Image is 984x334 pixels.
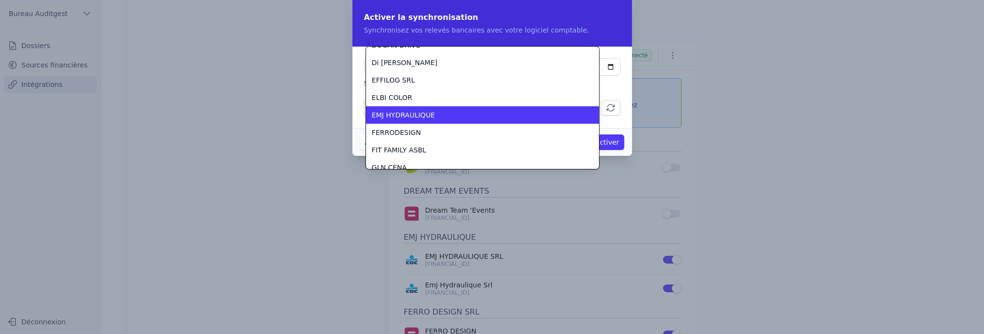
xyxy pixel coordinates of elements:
[372,75,415,85] span: EFFILOG SRL
[372,93,413,102] span: ELBI COLOR
[372,58,437,67] span: Di [PERSON_NAME]
[372,110,435,120] span: EMJ HYDRAULIQUE
[372,145,427,155] span: FIT FAMILY ASBL
[372,128,421,137] span: FERRODESIGN
[372,163,407,172] span: GLN CENA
